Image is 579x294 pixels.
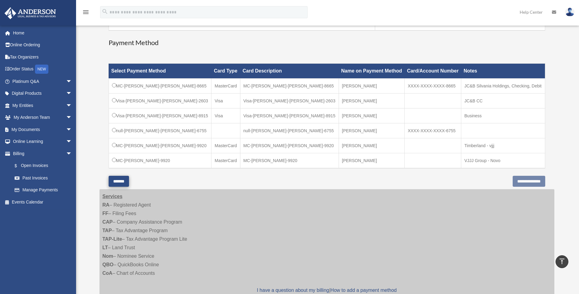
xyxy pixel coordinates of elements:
[35,65,48,74] div: NEW
[339,94,404,108] td: [PERSON_NAME]
[4,51,81,63] a: Tax Organizers
[103,262,113,267] strong: QBO
[4,27,81,39] a: Home
[103,194,123,199] strong: Services
[103,211,109,216] strong: FF
[102,8,108,15] i: search
[240,94,339,108] td: Visa-[PERSON_NAME]-[PERSON_NAME]-2603
[103,245,108,250] strong: LT
[66,123,78,136] span: arrow_drop_down
[405,64,461,79] th: Card/Account Number
[330,288,397,293] a: How to add a payment method
[9,184,78,196] a: Manage Payments
[4,196,81,208] a: Events Calendar
[103,219,113,225] strong: CAP
[109,138,211,153] td: MC-[PERSON_NAME]-[PERSON_NAME]-9920
[240,79,339,94] td: MC-[PERSON_NAME]-[PERSON_NAME]-8665
[339,153,404,168] td: [PERSON_NAME]
[4,136,81,148] a: Online Learningarrow_drop_down
[339,64,404,79] th: Name on Payment Method
[4,112,81,124] a: My Anderson Teamarrow_drop_down
[211,108,240,123] td: Visa
[339,123,404,138] td: [PERSON_NAME]
[103,236,122,242] strong: TAP-Lite
[565,8,574,16] img: User Pic
[103,202,110,207] strong: RA
[461,138,545,153] td: Timberland - vjjj
[240,108,339,123] td: Visa-[PERSON_NAME]-[PERSON_NAME]-8915
[558,258,566,265] i: vertical_align_top
[461,108,545,123] td: Business
[109,79,211,94] td: MC-[PERSON_NAME]-[PERSON_NAME]-8665
[461,153,545,168] td: VJJJ Group - Novo
[109,123,211,138] td: null-[PERSON_NAME]-[PERSON_NAME]-6755
[339,79,404,94] td: [PERSON_NAME]
[82,11,89,16] a: menu
[4,87,81,100] a: Digital Productsarrow_drop_down
[66,112,78,124] span: arrow_drop_down
[3,7,58,19] img: Anderson Advisors Platinum Portal
[66,147,78,160] span: arrow_drop_down
[103,228,112,233] strong: TAP
[109,64,211,79] th: Select Payment Method
[103,253,113,259] strong: Nom
[211,94,240,108] td: Visa
[211,153,240,168] td: MasterCard
[461,94,545,108] td: JC&B CC
[257,288,329,293] a: I have a question about my billing
[405,123,461,138] td: XXXX-XXXX-XXXX-6755
[66,136,78,148] span: arrow_drop_down
[4,75,81,87] a: Platinum Q&Aarrow_drop_down
[109,94,211,108] td: Visa-[PERSON_NAME]-[PERSON_NAME]-2603
[211,79,240,94] td: MasterCard
[4,63,81,76] a: Order StatusNEW
[109,108,211,123] td: Visa-[PERSON_NAME]-[PERSON_NAME]-8915
[66,75,78,88] span: arrow_drop_down
[4,147,78,160] a: Billingarrow_drop_down
[556,255,568,268] a: vertical_align_top
[240,123,339,138] td: null-[PERSON_NAME]-[PERSON_NAME]-6755
[339,108,404,123] td: [PERSON_NAME]
[9,160,75,172] a: $Open Invoices
[211,64,240,79] th: Card Type
[461,64,545,79] th: Notes
[339,138,404,153] td: [PERSON_NAME]
[4,99,81,112] a: My Entitiesarrow_drop_down
[4,123,81,136] a: My Documentsarrow_drop_down
[66,99,78,112] span: arrow_drop_down
[405,79,461,94] td: XXXX-XXXX-XXXX-8665
[66,87,78,100] span: arrow_drop_down
[82,9,89,16] i: menu
[240,138,339,153] td: MC-[PERSON_NAME]-[PERSON_NAME]-9920
[9,172,78,184] a: Past Invoices
[18,162,21,170] span: $
[461,79,545,94] td: JC&B Silvania Holdings, Checking, Debit
[109,38,545,48] h3: Payment Method
[240,64,339,79] th: Card Description
[109,153,211,168] td: MC-[PERSON_NAME]-9920
[4,39,81,51] a: Online Ordering
[240,153,339,168] td: MC-[PERSON_NAME]-9920
[103,271,113,276] strong: CoA
[211,138,240,153] td: MasterCard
